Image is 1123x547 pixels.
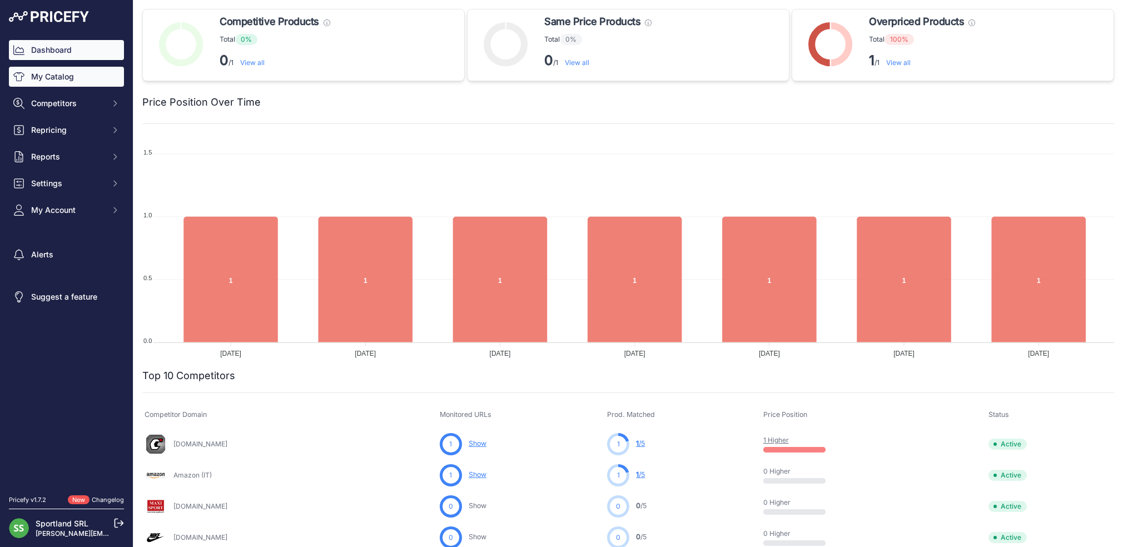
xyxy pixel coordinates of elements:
a: View all [565,58,589,67]
a: 0/5 [636,533,647,541]
img: Pricefy Logo [9,11,89,22]
button: Settings [9,173,124,193]
strong: 1 [869,52,874,68]
a: Show [469,533,486,541]
a: Show [469,501,486,510]
button: My Account [9,200,124,220]
a: Show [469,470,486,479]
tspan: 0.5 [143,275,152,281]
span: 0 [616,501,620,511]
span: 1 [449,470,452,480]
span: Active [988,532,1027,543]
h2: Top 10 Competitors [142,368,235,384]
span: Monitored URLs [440,410,491,419]
p: /1 [544,52,652,69]
span: Prod. Matched [607,410,655,419]
tspan: [DATE] [355,350,376,357]
tspan: [DATE] [1028,350,1049,357]
p: /1 [869,52,975,69]
tspan: [DATE] [220,350,241,357]
div: Pricefy v1.7.2 [9,495,46,505]
p: /1 [220,52,330,69]
span: 1 [449,439,452,449]
strong: 0 [220,52,228,68]
span: Status [988,410,1009,419]
span: 1 [617,470,620,480]
span: Price Position [763,410,807,419]
h2: Price Position Over Time [142,95,261,110]
p: Total [544,34,652,45]
span: Same Price Products [544,14,640,29]
span: Active [988,501,1027,512]
a: Suggest a feature [9,287,124,307]
a: [PERSON_NAME][EMAIL_ADDRESS][PERSON_NAME][DOMAIN_NAME] [36,529,262,538]
a: [DOMAIN_NAME] [173,440,227,448]
span: New [68,495,90,505]
span: Active [988,439,1027,450]
span: Overpriced Products [869,14,964,29]
span: 0% [560,34,582,45]
span: 0 [449,501,453,511]
a: Changelog [92,496,124,504]
span: 0 [616,533,620,543]
span: 0 [636,501,640,510]
span: 0 [449,533,453,543]
a: My Catalog [9,67,124,87]
a: Amazon (IT) [173,471,212,479]
a: [DOMAIN_NAME] [173,502,227,510]
tspan: [DATE] [893,350,915,357]
span: My Account [31,205,104,216]
span: 0% [235,34,257,45]
button: Repricing [9,120,124,140]
span: 0 [636,533,640,541]
p: 0 Higher [763,529,834,538]
strong: 0 [544,52,553,68]
tspan: [DATE] [759,350,780,357]
a: 1 Higher [763,436,789,444]
span: 1 [617,439,620,449]
span: Settings [31,178,104,189]
a: View all [240,58,265,67]
tspan: [DATE] [624,350,645,357]
p: 0 Higher [763,467,834,476]
a: Alerts [9,245,124,265]
tspan: [DATE] [490,350,511,357]
span: Competitor Domain [145,410,207,419]
span: Competitors [31,98,104,109]
a: 1/5 [636,470,645,479]
button: Reports [9,147,124,167]
p: 0 Higher [763,498,834,507]
button: Competitors [9,93,124,113]
a: View all [886,58,911,67]
span: Competitive Products [220,14,319,29]
a: 1/5 [636,439,645,447]
span: 1 [636,470,639,479]
p: Total [869,34,975,45]
tspan: 1.0 [143,212,152,218]
span: Repricing [31,125,104,136]
p: Total [220,34,330,45]
span: Active [988,470,1027,481]
a: [DOMAIN_NAME] [173,533,227,541]
span: Reports [31,151,104,162]
nav: Sidebar [9,40,124,482]
span: 1 [636,439,639,447]
a: Dashboard [9,40,124,60]
a: Show [469,439,486,447]
a: 0/5 [636,501,647,510]
a: Sportland SRL [36,519,88,528]
span: 100% [885,34,914,45]
tspan: 1.5 [143,149,152,156]
tspan: 0.0 [143,337,152,344]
